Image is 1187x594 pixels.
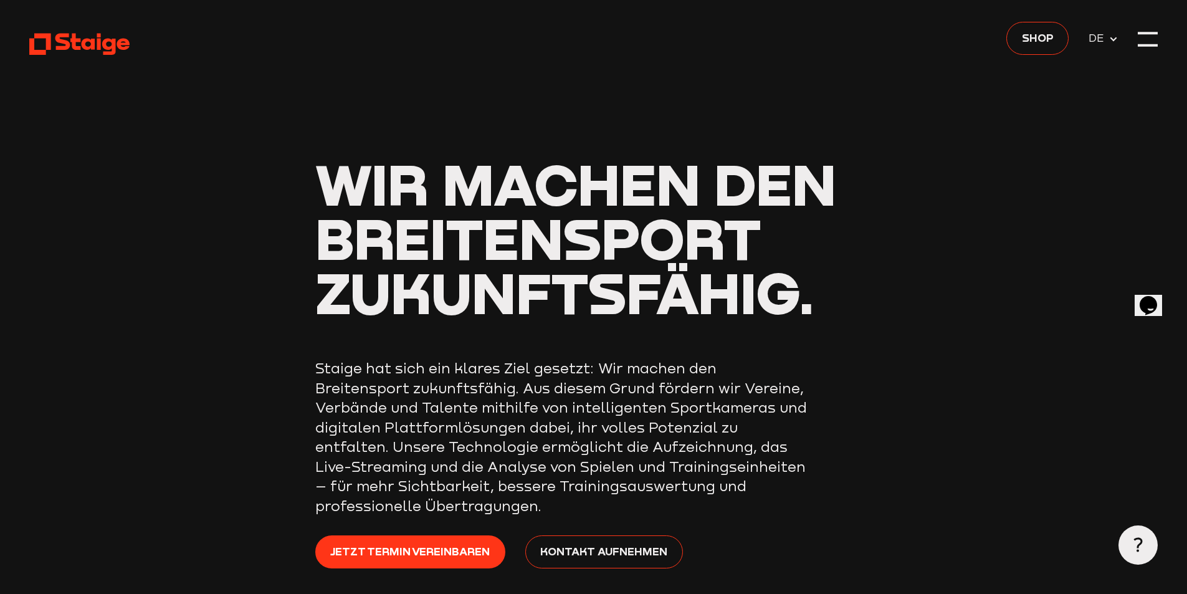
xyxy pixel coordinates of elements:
span: Wir machen den Breitensport zukunftsfähig. [315,150,836,326]
span: Kontakt aufnehmen [540,543,667,560]
p: Staige hat sich ein klares Ziel gesetzt: Wir machen den Breitensport zukunftsfähig. Aus diesem Gr... [315,358,814,515]
span: Shop [1022,29,1054,46]
a: Jetzt Termin vereinbaren [315,535,505,568]
span: Jetzt Termin vereinbaren [330,543,490,560]
span: DE [1089,29,1108,47]
a: Kontakt aufnehmen [525,535,683,568]
a: Shop [1006,22,1069,55]
iframe: chat widget [1135,279,1175,316]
